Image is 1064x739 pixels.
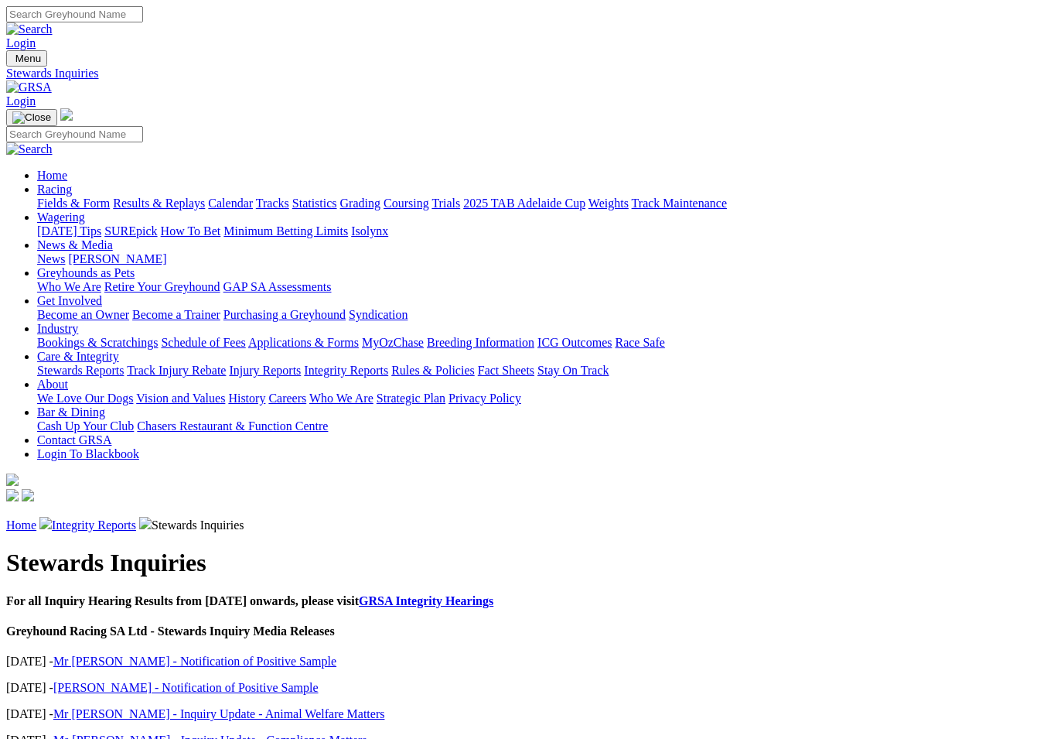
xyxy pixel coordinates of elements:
a: Greyhounds as Pets [37,266,135,279]
a: GAP SA Assessments [223,280,332,293]
a: News & Media [37,238,113,251]
a: ICG Outcomes [537,336,612,349]
a: Mr [PERSON_NAME] - Notification of Positive Sample [53,655,336,668]
a: Login [6,94,36,108]
a: How To Bet [161,224,221,238]
a: Rules & Policies [391,364,475,377]
a: Track Maintenance [632,197,727,210]
a: Login [6,36,36,50]
div: Get Involved [37,308,1058,322]
div: Greyhounds as Pets [37,280,1058,294]
a: Who We Are [309,392,373,405]
button: Toggle navigation [6,109,57,126]
a: Statistics [292,197,337,210]
img: Close [12,111,51,124]
a: Bookings & Scratchings [37,336,158,349]
a: Careers [268,392,306,405]
a: Chasers Restaurant & Function Centre [137,419,328,433]
div: Racing [37,197,1058,210]
a: Cash Up Your Club [37,419,134,433]
p: [DATE] - [6,655,1058,669]
button: Toggle navigation [6,50,47,67]
img: GRSA [6,80,52,94]
a: Contact GRSA [37,433,111,446]
a: Track Injury Rebate [127,364,226,377]
a: Coursing [384,197,429,210]
a: Fact Sheets [478,364,534,377]
input: Search [6,6,143,22]
a: Strategic Plan [377,392,445,405]
a: Vision and Values [136,392,225,405]
h1: Stewards Inquiries [6,549,1058,577]
a: [PERSON_NAME] [68,252,166,265]
a: Syndication [349,308,408,321]
a: History [228,392,265,405]
a: We Love Our Dogs [37,392,133,405]
img: Search [6,22,53,36]
a: Get Involved [37,294,102,307]
a: Industry [37,322,78,335]
a: Login To Blackbook [37,447,139,460]
a: Injury Reports [229,364,301,377]
a: Home [37,169,67,182]
a: Who We Are [37,280,101,293]
a: Retire Your Greyhound [104,280,220,293]
a: Care & Integrity [37,350,119,363]
a: Home [6,518,36,532]
a: Bar & Dining [37,405,105,419]
img: Search [6,142,53,156]
a: Stay On Track [537,364,609,377]
p: Stewards Inquiries [6,517,1058,532]
a: Minimum Betting Limits [223,224,348,238]
a: Applications & Forms [248,336,359,349]
div: Industry [37,336,1058,350]
a: Wagering [37,210,85,224]
p: [DATE] - [6,707,1058,721]
a: [DATE] Tips [37,224,101,238]
a: Fields & Form [37,197,110,210]
a: News [37,252,65,265]
p: [DATE] - [6,681,1058,695]
span: Menu [15,53,41,64]
div: News & Media [37,252,1058,266]
a: Weights [588,197,629,210]
div: Care & Integrity [37,364,1058,378]
a: Schedule of Fees [161,336,245,349]
div: About [37,392,1058,405]
img: logo-grsa-white.png [6,474,19,486]
a: SUREpick [104,224,157,238]
a: Racing [37,183,72,196]
a: Integrity Reports [304,364,388,377]
a: Integrity Reports [52,518,136,532]
a: Results & Replays [113,197,205,210]
img: chevron-right.svg [139,517,152,529]
a: Privacy Policy [448,392,521,405]
a: Calendar [208,197,253,210]
h4: Greyhound Racing SA Ltd - Stewards Inquiry Media Releases [6,624,1058,638]
a: Purchasing a Greyhound [223,308,346,321]
input: Search [6,126,143,142]
a: Race Safe [615,336,664,349]
b: For all Inquiry Hearing Results from [DATE] onwards, please visit [6,594,493,607]
div: Bar & Dining [37,419,1058,433]
a: Become an Owner [37,308,129,321]
a: 2025 TAB Adelaide Cup [463,197,585,210]
a: Become a Trainer [132,308,220,321]
img: facebook.svg [6,489,19,501]
a: Grading [340,197,380,210]
a: About [37,378,68,391]
a: Mr [PERSON_NAME] - Inquiry Update - Animal Welfare Matters [53,707,385,720]
a: GRSA Integrity Hearings [359,594,493,607]
a: Tracks [256,197,289,210]
img: logo-grsa-white.png [60,108,73,121]
a: Trials [431,197,460,210]
a: MyOzChase [362,336,424,349]
a: [PERSON_NAME] - Notification of Positive Sample [53,681,319,694]
a: Stewards Inquiries [6,67,1058,80]
div: Wagering [37,224,1058,238]
a: Breeding Information [427,336,534,349]
img: twitter.svg [22,489,34,501]
a: Stewards Reports [37,364,124,377]
a: Isolynx [351,224,388,238]
img: chevron-right.svg [39,517,52,529]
